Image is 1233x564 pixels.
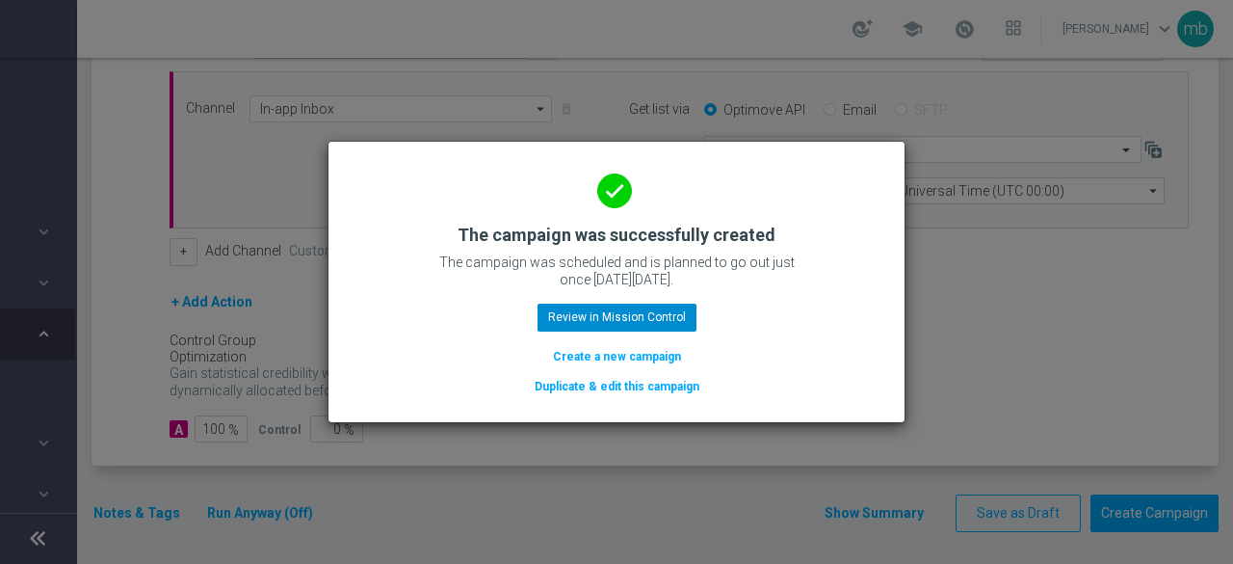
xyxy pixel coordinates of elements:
[458,224,775,247] h2: The campaign was successfully created
[533,376,701,397] button: Duplicate & edit this campaign
[424,254,809,288] p: The campaign was scheduled and is planned to go out just once [DATE][DATE].
[597,174,632,208] i: done
[538,304,696,331] button: Review in Mission Control
[551,346,683,367] button: Create a new campaign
